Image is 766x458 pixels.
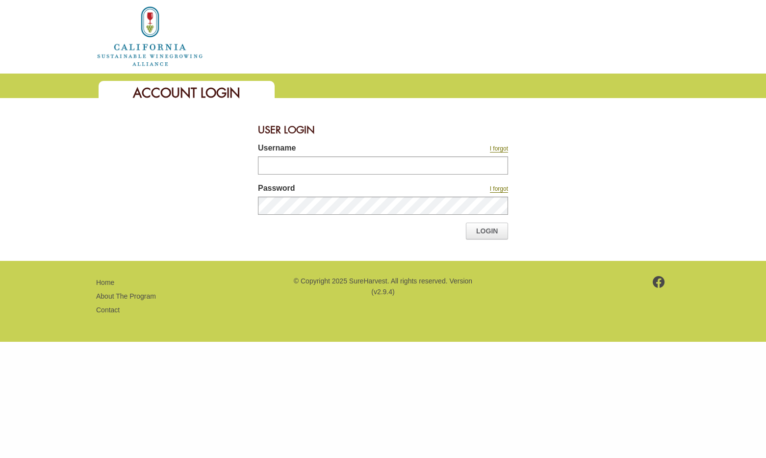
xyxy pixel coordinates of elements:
img: logo_cswa2x.png [96,5,204,68]
a: Contact [96,306,120,314]
a: Home [96,31,204,40]
span: Account Login [133,84,240,102]
div: User Login [258,118,508,142]
a: Login [466,223,508,239]
label: Username [258,142,420,156]
a: I forgot [490,185,508,193]
img: footer-facebook.png [653,276,665,288]
a: I forgot [490,145,508,153]
a: About The Program [96,292,156,300]
a: Home [96,279,114,286]
p: © Copyright 2025 SureHarvest. All rights reserved. Version (v2.9.4) [292,276,474,298]
label: Password [258,182,420,197]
